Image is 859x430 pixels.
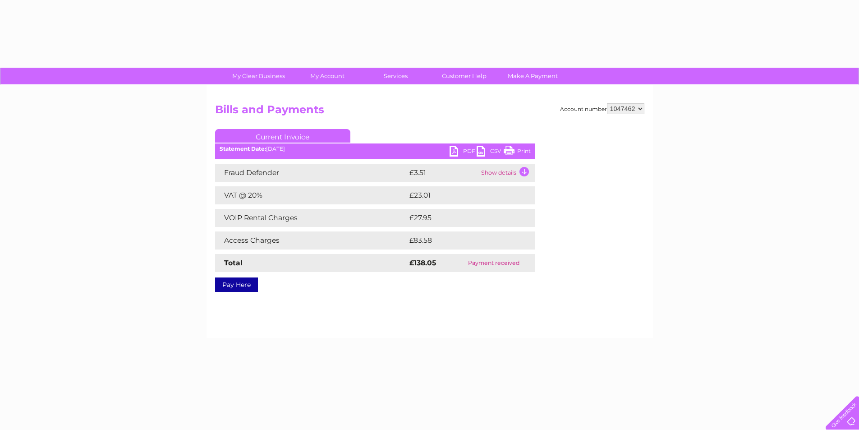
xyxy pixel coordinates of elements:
[409,259,436,267] strong: £138.05
[220,145,266,152] b: Statement Date:
[215,103,644,120] h2: Bills and Payments
[450,146,477,159] a: PDF
[215,277,258,292] a: Pay Here
[560,103,644,114] div: Account number
[407,231,517,250] td: £83.58
[479,164,535,182] td: Show details
[215,146,535,152] div: [DATE]
[215,164,407,182] td: Fraud Defender
[358,68,433,84] a: Services
[290,68,364,84] a: My Account
[407,186,516,204] td: £23.01
[477,146,504,159] a: CSV
[504,146,531,159] a: Print
[215,186,407,204] td: VAT @ 20%
[221,68,296,84] a: My Clear Business
[407,209,517,227] td: £27.95
[453,254,535,272] td: Payment received
[224,259,243,267] strong: Total
[427,68,501,84] a: Customer Help
[496,68,570,84] a: Make A Payment
[407,164,479,182] td: £3.51
[215,129,350,143] a: Current Invoice
[215,231,407,250] td: Access Charges
[215,209,407,227] td: VOIP Rental Charges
